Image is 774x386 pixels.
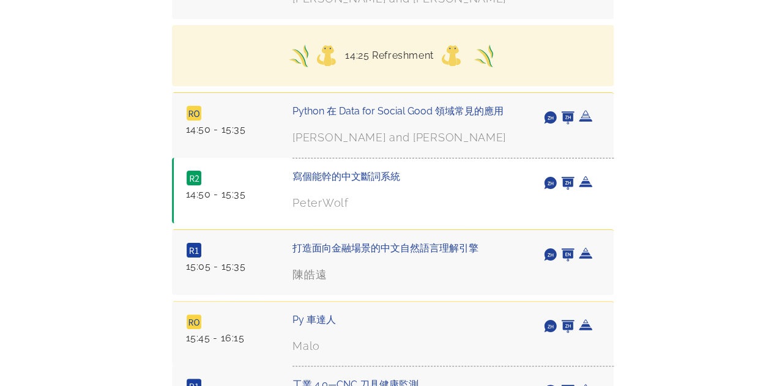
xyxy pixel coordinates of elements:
[186,259,293,275] li: 15:05 - 15:35
[292,195,527,212] p: PeterWolf
[292,171,527,223] a: 寫個能幹的中文斷詞系統 PeterWolf
[186,122,293,138] li: 14:50 - 15:35
[292,171,527,184] div: 寫個能幹的中文斷詞系統
[292,242,527,255] div: 打造面向金融場景的中文自然語言理解引擎
[292,338,527,355] p: Malo
[186,330,293,346] li: 15:45 - 16:15
[186,187,293,202] li: 14:50 - 15:35
[292,105,527,158] a: Python 在 Data for Social Good 領域常見的應用 [PERSON_NAME] and [PERSON_NAME]
[292,129,527,147] p: [PERSON_NAME] and [PERSON_NAME]
[292,242,527,295] a: 打造面向金融場景的中文自然語言理解引擎 陳皓遠
[345,48,434,64] li: 14:25 Refreshment
[292,105,527,118] div: Python 在 Data for Social Good 領域常見的應用
[292,266,527,284] p: 陳皓遠
[292,314,527,327] div: Py 車達人
[292,314,527,366] a: Py 車達人 Malo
